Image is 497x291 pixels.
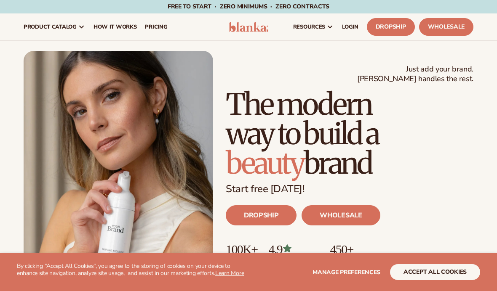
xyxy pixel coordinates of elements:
[302,205,380,225] a: WHOLESALE
[367,18,415,36] a: Dropship
[145,24,167,30] span: pricing
[390,264,480,280] button: accept all cookies
[94,24,137,30] span: How It Works
[419,18,473,36] a: Wholesale
[24,24,77,30] span: product catalog
[293,24,325,30] span: resources
[226,90,473,178] h1: The modern way to build a brand
[226,183,473,195] p: Start free [DATE]!
[229,22,268,32] img: logo
[330,242,393,256] p: 450+
[226,205,297,225] a: DROPSHIP
[226,145,304,182] span: beauty
[338,13,363,40] a: LOGIN
[168,3,329,11] span: Free to start · ZERO minimums · ZERO contracts
[342,24,358,30] span: LOGIN
[226,242,260,256] p: 100K+
[24,51,213,289] img: Blanka hero private label beauty Female holding tanning mousse
[313,264,380,280] button: Manage preferences
[19,13,89,40] a: product catalog
[89,13,141,40] a: How It Works
[357,64,473,84] span: Just add your brand. [PERSON_NAME] handles the rest.
[141,13,171,40] a: pricing
[17,263,248,277] p: By clicking "Accept All Cookies", you agree to the storing of cookies on your device to enhance s...
[215,269,244,277] a: Learn More
[269,242,322,256] p: 4.9
[289,13,338,40] a: resources
[313,268,380,276] span: Manage preferences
